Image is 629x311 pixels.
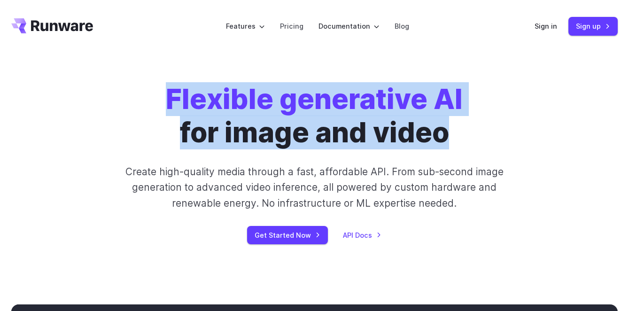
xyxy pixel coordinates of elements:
[166,82,463,116] strong: Flexible generative AI
[120,164,508,211] p: Create high-quality media through a fast, affordable API. From sub-second image generation to adv...
[247,226,328,244] a: Get Started Now
[535,21,557,31] a: Sign in
[166,83,463,149] h1: for image and video
[11,18,93,33] a: Go to /
[343,230,381,241] a: API Docs
[568,17,618,35] a: Sign up
[395,21,409,31] a: Blog
[318,21,380,31] label: Documentation
[226,21,265,31] label: Features
[280,21,303,31] a: Pricing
